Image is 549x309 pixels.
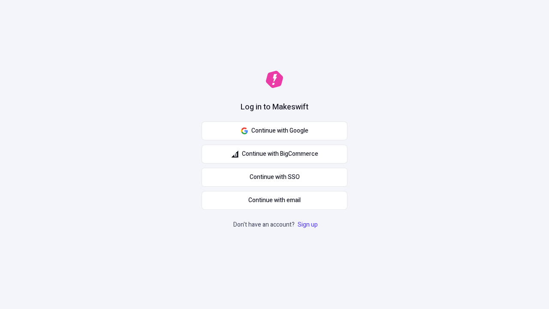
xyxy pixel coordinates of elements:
button: Continue with BigCommerce [202,145,347,164]
span: Continue with Google [251,126,308,136]
a: Continue with SSO [202,168,347,187]
h1: Log in to Makeswift [241,102,308,113]
button: Continue with Google [202,121,347,140]
span: Continue with BigCommerce [242,149,318,159]
a: Sign up [296,220,320,229]
p: Don't have an account? [233,220,320,230]
button: Continue with email [202,191,347,210]
span: Continue with email [248,196,301,205]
